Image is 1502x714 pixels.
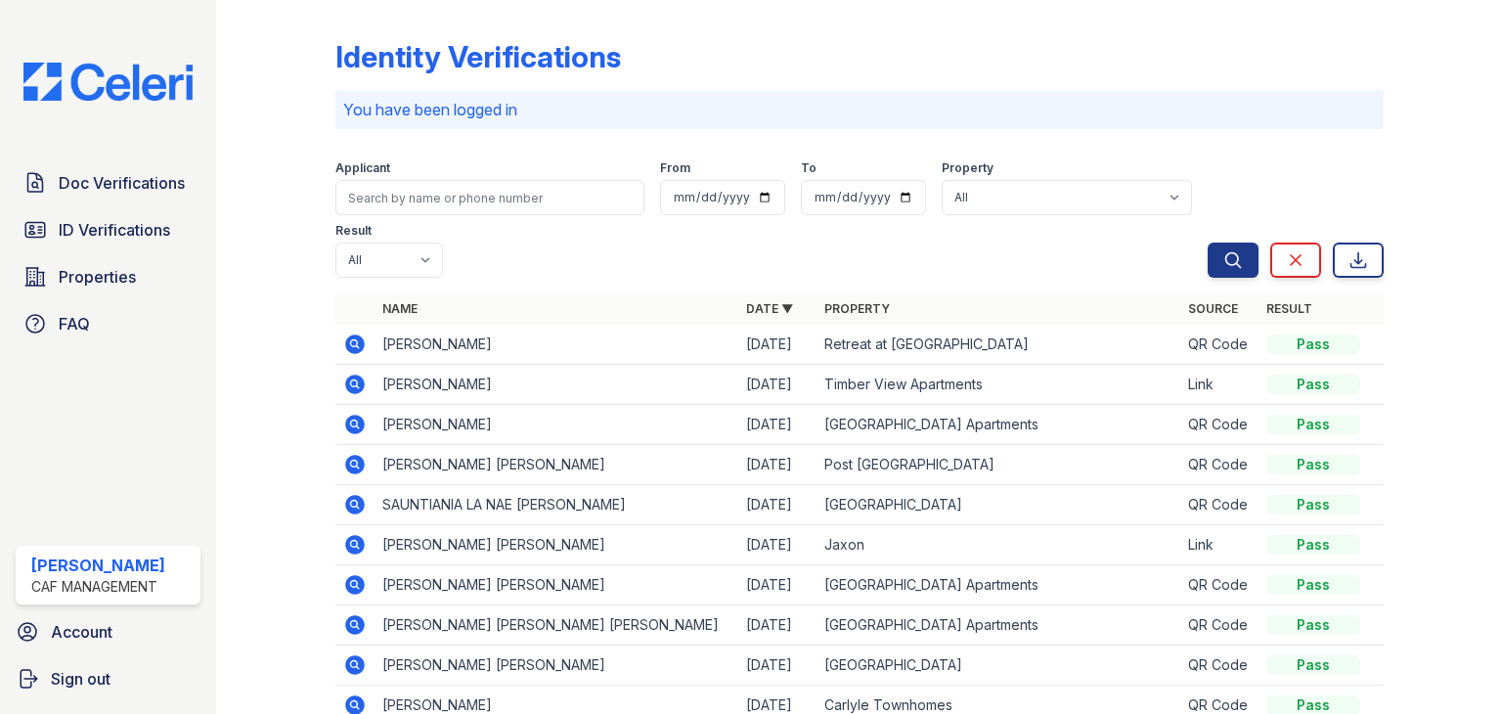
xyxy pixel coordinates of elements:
[375,565,738,605] td: [PERSON_NAME] [PERSON_NAME]
[375,485,738,525] td: SAUNTIANIA LA NAE [PERSON_NAME]
[1266,495,1360,514] div: Pass
[1266,375,1360,394] div: Pass
[738,605,817,646] td: [DATE]
[1266,455,1360,474] div: Pass
[738,365,817,405] td: [DATE]
[738,485,817,525] td: [DATE]
[59,312,90,335] span: FAQ
[1180,365,1259,405] td: Link
[335,223,372,239] label: Result
[375,646,738,686] td: [PERSON_NAME] [PERSON_NAME]
[1180,325,1259,365] td: QR Code
[375,405,738,445] td: [PERSON_NAME]
[51,620,112,644] span: Account
[1266,535,1360,555] div: Pass
[817,605,1180,646] td: [GEOGRAPHIC_DATA] Apartments
[31,577,165,597] div: CAF Management
[375,325,738,365] td: [PERSON_NAME]
[382,301,418,316] a: Name
[375,445,738,485] td: [PERSON_NAME] [PERSON_NAME]
[343,98,1376,121] p: You have been logged in
[817,565,1180,605] td: [GEOGRAPHIC_DATA] Apartments
[738,405,817,445] td: [DATE]
[1180,445,1259,485] td: QR Code
[375,605,738,646] td: [PERSON_NAME] [PERSON_NAME] [PERSON_NAME]
[335,39,621,74] div: Identity Verifications
[817,485,1180,525] td: [GEOGRAPHIC_DATA]
[375,525,738,565] td: [PERSON_NAME] [PERSON_NAME]
[8,659,208,698] a: Sign out
[738,525,817,565] td: [DATE]
[59,265,136,289] span: Properties
[738,445,817,485] td: [DATE]
[1266,615,1360,635] div: Pass
[1180,605,1259,646] td: QR Code
[51,667,110,691] span: Sign out
[1180,525,1259,565] td: Link
[1266,575,1360,595] div: Pass
[817,646,1180,686] td: [GEOGRAPHIC_DATA]
[8,612,208,651] a: Account
[16,257,200,296] a: Properties
[1420,636,1482,694] iframe: chat widget
[1180,565,1259,605] td: QR Code
[16,304,200,343] a: FAQ
[738,325,817,365] td: [DATE]
[375,365,738,405] td: [PERSON_NAME]
[8,63,208,101] img: CE_Logo_Blue-a8612792a0a2168367f1c8372b55b34899dd931a85d93a1a3d3e32e68fde9ad4.png
[942,160,994,176] label: Property
[817,325,1180,365] td: Retreat at [GEOGRAPHIC_DATA]
[738,646,817,686] td: [DATE]
[16,210,200,249] a: ID Verifications
[1188,301,1238,316] a: Source
[660,160,690,176] label: From
[335,180,644,215] input: Search by name or phone number
[1266,415,1360,434] div: Pass
[1180,405,1259,445] td: QR Code
[817,365,1180,405] td: Timber View Apartments
[817,445,1180,485] td: Post [GEOGRAPHIC_DATA]
[59,171,185,195] span: Doc Verifications
[801,160,817,176] label: To
[1266,301,1312,316] a: Result
[16,163,200,202] a: Doc Verifications
[1266,335,1360,354] div: Pass
[824,301,890,316] a: Property
[817,525,1180,565] td: Jaxon
[31,554,165,577] div: [PERSON_NAME]
[59,218,170,242] span: ID Verifications
[1266,655,1360,675] div: Pass
[746,301,793,316] a: Date ▼
[1180,485,1259,525] td: QR Code
[335,160,390,176] label: Applicant
[1180,646,1259,686] td: QR Code
[817,405,1180,445] td: [GEOGRAPHIC_DATA] Apartments
[738,565,817,605] td: [DATE]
